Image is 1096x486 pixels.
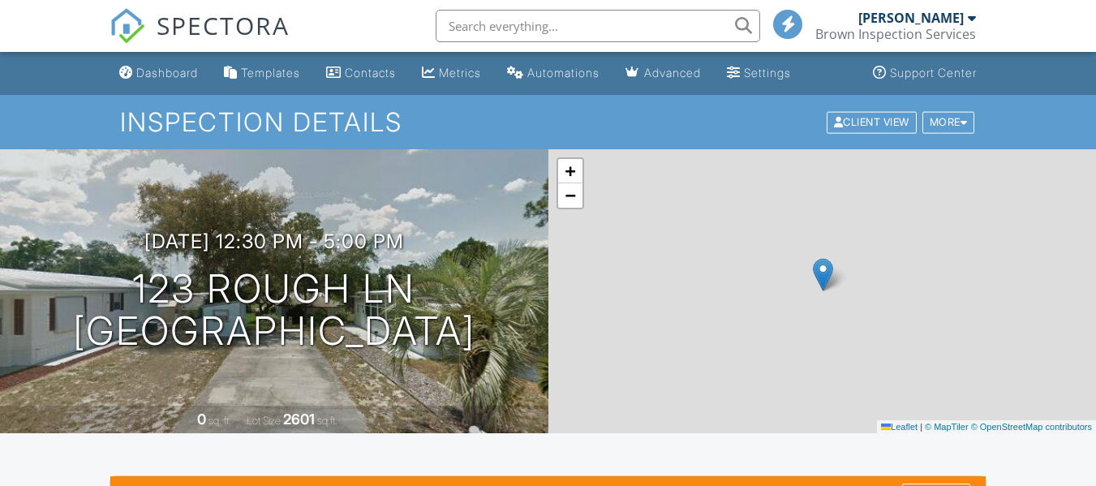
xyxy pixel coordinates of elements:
div: Contacts [345,66,396,80]
input: Search everything... [436,10,760,42]
a: © OpenStreetMap contributors [971,422,1092,432]
a: Contacts [320,58,402,88]
a: Automations (Basic) [501,58,606,88]
a: Templates [217,58,307,88]
div: 0 [197,411,206,428]
h3: [DATE] 12:30 pm - 5:00 pm [144,230,404,252]
div: Support Center [890,66,977,80]
a: Client View [825,115,921,127]
div: Dashboard [136,66,198,80]
div: Automations [527,66,600,80]
a: Zoom in [558,159,582,183]
a: Leaflet [881,422,918,432]
div: Brown Inspection Services [815,26,976,42]
h1: 123 Rough Ln [GEOGRAPHIC_DATA] [73,268,475,354]
a: Support Center [866,58,983,88]
div: Settings [744,66,791,80]
a: Dashboard [113,58,204,88]
span: + [565,161,575,181]
h1: Inspection Details [120,108,976,136]
span: sq.ft. [317,415,337,427]
div: Advanced [644,66,701,80]
a: SPECTORA [110,22,290,56]
a: Advanced [619,58,707,88]
a: Metrics [415,58,488,88]
span: − [565,185,575,205]
div: 2601 [283,411,315,428]
a: Zoom out [558,183,582,208]
div: Metrics [439,66,481,80]
span: sq. ft. [208,415,231,427]
div: Client View [827,111,917,133]
img: Marker [813,258,833,291]
span: SPECTORA [157,8,290,42]
a: Settings [720,58,797,88]
span: Lot Size [247,415,281,427]
span: | [920,422,922,432]
a: © MapTiler [925,422,969,432]
div: Templates [241,66,300,80]
div: [PERSON_NAME] [858,10,964,26]
div: More [922,111,975,133]
img: The Best Home Inspection Software - Spectora [110,8,145,44]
